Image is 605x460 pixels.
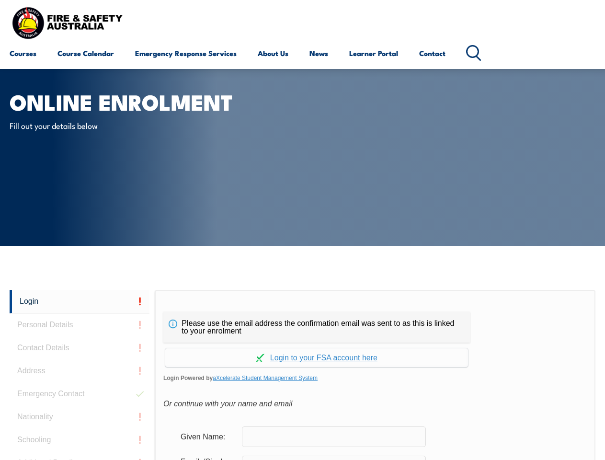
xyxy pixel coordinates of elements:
a: Learner Portal [349,42,398,65]
a: News [309,42,328,65]
a: Login [10,290,149,313]
a: Course Calendar [57,42,114,65]
div: Please use the email address the confirmation email was sent to as this is linked to your enrolment [163,312,470,343]
a: aXcelerate Student Management System [213,375,318,381]
a: Courses [10,42,36,65]
a: Contact [419,42,445,65]
a: Emergency Response Services [135,42,237,65]
p: Fill out your details below [10,120,184,131]
h1: Online Enrolment [10,92,246,111]
div: Or continue with your name and email [163,397,587,411]
a: About Us [258,42,288,65]
div: Given Name: [173,427,242,446]
img: Log in withaxcelerate [256,354,264,362]
span: Login Powered by [163,371,587,385]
